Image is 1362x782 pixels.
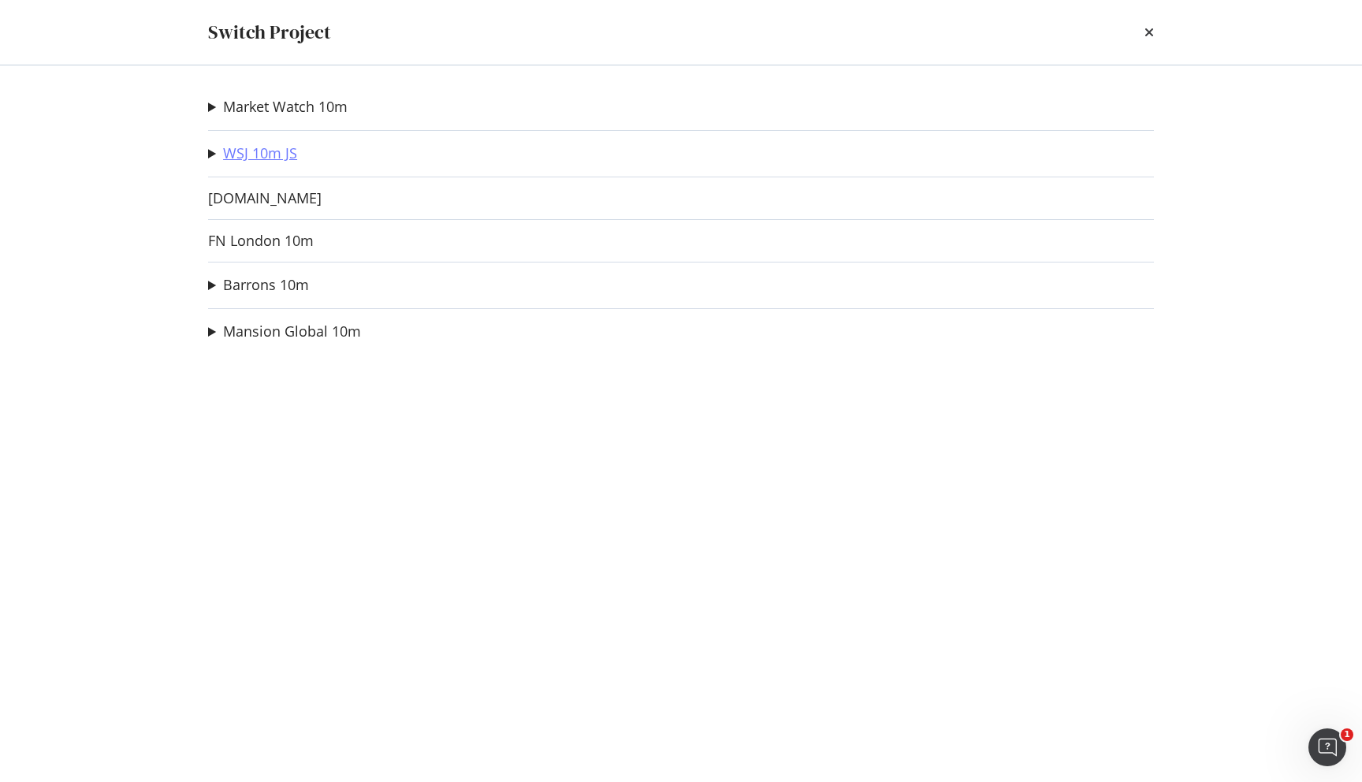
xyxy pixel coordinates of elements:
[223,323,361,340] a: Mansion Global 10m
[208,143,297,164] summary: WSJ 10m JS
[208,190,322,207] a: [DOMAIN_NAME]
[1308,728,1346,766] iframe: Intercom live chat
[208,275,309,296] summary: Barrons 10m
[208,97,348,117] summary: Market Watch 10m
[223,99,348,115] a: Market Watch 10m
[1144,19,1154,46] div: times
[1341,728,1353,741] span: 1
[223,277,309,293] a: Barrons 10m
[223,145,297,162] a: WSJ 10m JS
[208,322,361,342] summary: Mansion Global 10m
[208,19,331,46] div: Switch Project
[208,233,314,249] a: FN London 10m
